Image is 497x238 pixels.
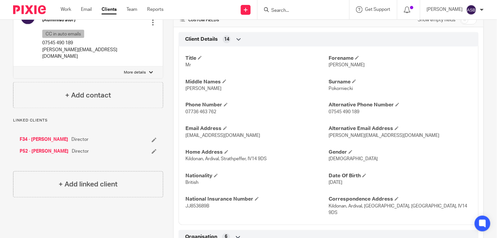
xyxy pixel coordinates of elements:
[185,36,218,43] span: Client Details
[329,181,342,185] span: [DATE]
[42,17,139,23] h5: (Administrator)
[185,173,329,180] h4: Nationality
[329,196,472,203] h4: Correspondence Address
[42,40,139,46] p: 07545 490 189
[329,173,472,180] h4: Date Of Birth
[329,149,472,156] h4: Gender
[185,63,191,67] span: Mr
[271,8,330,14] input: Search
[427,6,463,13] p: [PERSON_NAME]
[147,6,163,13] a: Reports
[329,55,472,62] h4: Forename
[185,102,329,109] h4: Phone Number
[61,6,71,13] a: Work
[329,78,472,85] h4: Surname
[72,148,89,155] span: Director
[42,47,139,60] p: [PERSON_NAME][EMAIL_ADDRESS][DOMAIN_NAME]
[185,125,329,132] h4: Email Address
[329,102,472,109] h4: Alternative Phone Number
[185,181,199,185] span: British
[365,7,391,12] span: Get Support
[126,6,137,13] a: Team
[185,157,267,162] span: Kildonan, Ardival, Strathpeffer, IV14 9DS
[20,148,68,155] a: P52 - [PERSON_NAME]
[329,63,365,67] span: [PERSON_NAME]
[185,134,260,138] span: [EMAIL_ADDRESS][DOMAIN_NAME]
[185,196,329,203] h4: National Insurance Number
[185,78,329,85] h4: Middle Names
[329,86,353,91] span: Pokorniecki
[329,134,439,138] span: [PERSON_NAME][EMAIL_ADDRESS][DOMAIN_NAME]
[329,157,378,162] span: [DEMOGRAPHIC_DATA]
[418,17,456,23] label: Show empty fields
[185,149,329,156] h4: Home Address
[20,137,68,143] a: F34 - [PERSON_NAME]
[185,110,216,115] span: 07736 463 762
[59,180,118,190] h4: + Add linked client
[13,5,46,14] img: Pixie
[81,6,92,13] a: Email
[71,137,88,143] span: Director
[224,36,229,43] span: 14
[42,30,84,38] p: CC in auto emails
[102,6,117,13] a: Clients
[329,110,359,115] span: 07545 490 189
[65,90,111,100] h4: + Add contact
[466,5,477,15] img: svg%3E
[185,86,221,91] span: [PERSON_NAME]
[185,55,329,62] h4: Title
[185,204,209,209] span: JJ853689B
[329,204,468,215] span: Kildonan, Ardival, [GEOGRAPHIC_DATA], [GEOGRAPHIC_DATA], IV14 9DS
[329,125,472,132] h4: Alternative Email Address
[124,70,146,75] p: More details
[13,118,163,123] p: Linked clients
[180,18,329,23] h4: CUSTOM FIELDS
